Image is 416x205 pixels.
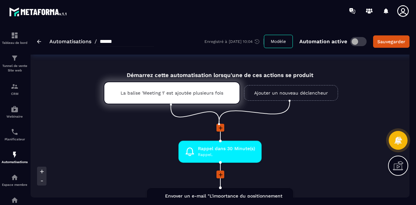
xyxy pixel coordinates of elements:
[2,115,28,118] p: Webinaire
[121,90,223,96] p: La balise 'Meeting 1' est ajoutée plusieurs fois
[11,196,19,204] img: social-network
[2,169,28,191] a: automationsautomationsEspace membre
[2,49,28,78] a: formationformationTunnel de vente Site web
[95,38,97,45] span: /
[299,38,347,45] p: Automation active
[11,151,19,159] img: automations
[244,85,338,101] a: Ajouter un nouveau déclencheur
[49,38,91,45] a: Automatisations
[11,173,19,181] img: automations
[37,40,41,44] img: arrow
[9,6,68,18] img: logo
[2,41,28,45] p: Tableau de bord
[87,64,353,78] div: Démarrez cette automatisation lorsqu'une de ces actions se produit
[2,92,28,96] p: CRM
[377,38,405,45] div: Sauvegarder
[2,78,28,100] a: formationformationCRM
[11,54,19,62] img: formation
[198,152,255,158] span: Rappel.
[229,39,253,44] p: [DATE] 10:04
[2,123,28,146] a: schedulerschedulerPlanificateur
[2,137,28,141] p: Planificateur
[2,27,28,49] a: formationformationTableau de bord
[11,32,19,39] img: formation
[2,160,28,164] p: Automatisations
[198,146,255,152] span: Rappel dans 30 Minute(s)
[2,100,28,123] a: automationsautomationsWebinaire
[11,105,19,113] img: automations
[2,64,28,73] p: Tunnel de vente Site web
[11,83,19,90] img: formation
[204,39,264,45] div: Enregistré à
[2,146,28,169] a: automationsautomationsAutomatisations
[11,128,19,136] img: scheduler
[264,35,293,48] button: Modèle
[373,35,409,48] button: Sauvegarder
[2,183,28,186] p: Espace membre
